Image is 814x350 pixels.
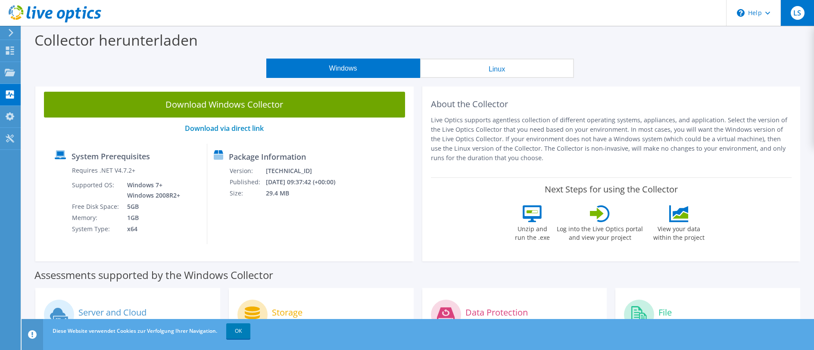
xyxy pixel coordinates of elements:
td: 5GB [121,201,182,212]
td: Free Disk Space: [72,201,121,212]
h2: About the Collector [431,99,792,109]
td: [DATE] 09:37:42 (+00:00) [265,177,346,188]
label: Collector herunterladen [34,30,198,50]
label: System Prerequisites [72,152,150,161]
label: Assessments supported by the Windows Collector [34,271,273,279]
button: Linux [420,59,574,78]
svg: \n [737,9,745,17]
td: Memory: [72,212,121,223]
button: Windows [266,59,420,78]
td: Windows 7+ Windows 2008R2+ [121,180,182,201]
label: Log into the Live Optics portal and view your project [556,222,643,242]
td: Size: [229,188,265,199]
span: LS [791,6,805,20]
label: Unzip and run the .exe [512,222,552,242]
label: View your data within the project [648,222,710,242]
label: File [658,308,672,317]
label: Data Protection [465,308,528,317]
td: Version: [229,165,265,177]
label: Requires .NET V4.7.2+ [72,166,135,175]
label: Next Steps for using the Collector [545,184,678,195]
p: Live Optics supports agentless collection of different operating systems, appliances, and applica... [431,115,792,163]
td: Supported OS: [72,180,121,201]
td: 29.4 MB [265,188,346,199]
span: Diese Website verwendet Cookies zur Verfolgung Ihrer Navigation. [53,327,217,335]
label: Server and Cloud [78,308,147,317]
td: System Type: [72,223,121,235]
label: Storage [272,308,303,317]
a: OK [226,323,250,339]
a: Download Windows Collector [44,92,405,118]
td: 1GB [121,212,182,223]
td: [TECHNICAL_ID] [265,165,346,177]
td: x64 [121,223,182,235]
label: Package Information [229,152,306,161]
a: Download via direct link [185,124,264,133]
td: Published: [229,177,265,188]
